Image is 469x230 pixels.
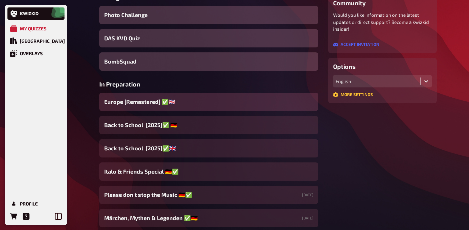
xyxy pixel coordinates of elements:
span: Back to School [2025]✅ 🇩🇪 [104,121,177,129]
p: Would you like information on the latest updates or direct support? Become a kwizkid insider! [333,11,432,33]
a: Accept invitation [333,42,379,48]
button: Accept invitation [333,42,379,47]
small: [DATE] [302,215,313,221]
span: Back to School [2025]✅​🇬🇧​ [104,144,176,153]
div: [GEOGRAPHIC_DATA] [20,38,65,44]
h3: Options [333,63,432,70]
div: My Quizzes [20,26,47,31]
a: Back to School [2025]✅​🇬🇧​ [99,139,318,157]
span: Märchen, Mythen & Legenden ✅​🇩🇪 [104,214,198,222]
div: Profile [20,201,38,206]
a: Orders [7,210,20,223]
a: Help [20,210,32,223]
span: Please don't stop the Music 🇩🇪✅ [104,191,192,199]
a: Italo & Friends Special 🇩🇪✅ [99,162,318,181]
span: Italo & Friends Special 🇩🇪✅ [104,167,179,176]
small: [DATE] [302,192,313,197]
a: Please don't stop the Music 🇩🇪✅[DATE] [99,186,318,204]
a: Profile [7,197,65,210]
a: Europe [Remastered] ✅​🇬🇧​ [99,93,318,111]
a: My Quizzes [7,22,65,35]
span: Photo Challenge [104,11,148,19]
span: Europe [Remastered] ✅​🇬🇧​ [104,98,175,106]
a: DAS KVD Quiz [99,29,318,47]
div: Overlays [20,51,43,56]
span: BombSquad [104,57,136,66]
button: More settings [333,92,373,97]
a: More settings [333,93,373,98]
a: Photo Challenge [99,6,318,24]
a: Märchen, Mythen & Legenden ✅​🇩🇪[DATE] [99,209,318,227]
span: DAS KVD Quiz [104,34,140,42]
a: Back to School [2025]✅ 🇩🇪 [99,116,318,134]
a: Quiz Library [7,35,65,47]
h3: In Preparation [99,81,318,88]
a: BombSquad [99,52,318,71]
a: Overlays [7,47,65,60]
div: English [336,78,418,84]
